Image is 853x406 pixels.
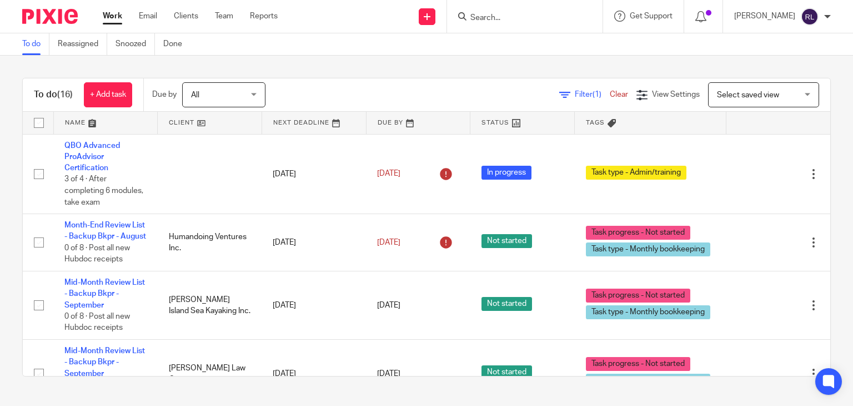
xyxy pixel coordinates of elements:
[377,301,400,309] span: [DATE]
[586,120,605,126] span: Tags
[64,176,143,206] span: 3 of 4 · After completing 6 modules, take exam
[174,11,198,22] a: Clients
[586,289,690,303] span: Task progress - Not started
[22,33,49,55] a: To do
[586,242,710,256] span: Task type - Monthly bookkeeping
[64,244,130,264] span: 0 of 8 · Post all new Hubdoc receipts
[64,313,130,332] span: 0 of 8 · Post all new Hubdoc receipts
[481,365,532,379] span: Not started
[377,170,400,178] span: [DATE]
[652,91,700,98] span: View Settings
[116,33,155,55] a: Snoozed
[586,374,710,388] span: Task type - Monthly bookkeeping
[481,166,531,180] span: In progress
[377,370,400,378] span: [DATE]
[152,89,177,100] p: Due by
[64,347,145,378] a: Mid-Month Review List - Backup Bkpr - September
[377,239,400,246] span: [DATE]
[586,226,690,240] span: Task progress - Not started
[158,271,262,339] td: [PERSON_NAME] Island Sea Kayaking Inc.
[250,11,278,22] a: Reports
[64,279,145,309] a: Mid-Month Review List - Backup Bkpr - September
[103,11,122,22] a: Work
[262,271,366,339] td: [DATE]
[575,91,610,98] span: Filter
[717,91,779,99] span: Select saved view
[139,11,157,22] a: Email
[215,11,233,22] a: Team
[57,90,73,99] span: (16)
[481,234,532,248] span: Not started
[469,13,569,23] input: Search
[84,82,132,107] a: + Add task
[593,91,601,98] span: (1)
[34,89,73,101] h1: To do
[586,166,686,180] span: Task type - Admin/training
[58,33,107,55] a: Reassigned
[610,91,628,98] a: Clear
[586,357,690,371] span: Task progress - Not started
[481,297,532,311] span: Not started
[630,12,673,20] span: Get Support
[163,33,190,55] a: Done
[262,214,366,271] td: [DATE]
[191,91,199,99] span: All
[64,142,120,172] a: QBO Advanced ProAdvisor Certification
[22,9,78,24] img: Pixie
[801,8,819,26] img: svg%3E
[586,305,710,319] span: Task type - Monthly bookkeeping
[262,134,366,214] td: [DATE]
[734,11,795,22] p: [PERSON_NAME]
[158,214,262,271] td: Humandoing Ventures Inc.
[64,221,146,240] a: Month-End Review List - Backup Bkpr - August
